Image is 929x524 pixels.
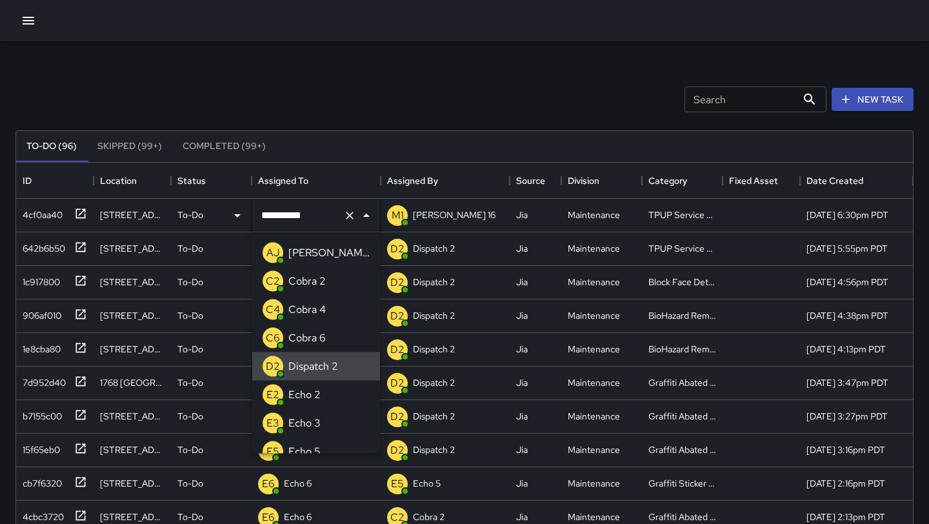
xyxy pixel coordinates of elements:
[832,88,914,112] button: New Task
[288,302,326,317] p: Cobra 4
[177,410,203,423] p: To-Do
[17,203,63,221] div: 4cf0aa40
[177,208,203,221] p: To-Do
[648,276,716,288] div: Block Face Detailed
[568,309,620,322] div: Maintenance
[390,376,405,391] p: D2
[390,241,405,257] p: D2
[17,270,60,288] div: 1c917800
[516,309,528,322] div: Jia
[806,276,888,288] div: 9/12/2025, 4:56pm PDT
[729,163,778,199] div: Fixed Asset
[413,343,455,356] p: Dispatch 2
[800,163,913,199] div: Date Created
[648,477,716,490] div: Graffiti Sticker Abated Small
[17,371,66,389] div: 7d952d40
[390,342,405,358] p: D2
[568,276,620,288] div: Maintenance
[568,477,620,490] div: Maintenance
[100,477,165,490] div: 415 24th Street
[100,309,165,322] div: 422 15th Street
[17,438,60,456] div: 15f65eb0
[100,242,165,255] div: 2404 Broadway
[568,208,620,221] div: Maintenance
[723,163,800,199] div: Fixed Asset
[17,304,61,322] div: 906af010
[516,410,528,423] div: Jia
[17,237,65,255] div: 642b6b50
[284,477,312,490] p: Echo 6
[648,242,716,255] div: TPUP Service Requested
[648,163,687,199] div: Category
[288,444,321,459] p: Echo 5
[516,376,528,389] div: Jia
[87,131,172,162] button: Skipped (99+)
[806,208,888,221] div: 9/12/2025, 6:30pm PDT
[392,208,404,223] p: M1
[288,245,370,261] p: [PERSON_NAME]
[413,443,455,456] p: Dispatch 2
[17,338,61,356] div: 1e8cba80
[568,510,620,523] div: Maintenance
[642,163,723,199] div: Category
[516,343,528,356] div: Jia
[516,443,528,456] div: Jia
[177,343,203,356] p: To-Do
[288,274,326,289] p: Cobra 2
[94,163,171,199] div: Location
[413,410,455,423] p: Dispatch 2
[17,505,64,523] div: 4cbc3720
[648,376,716,389] div: Graffiti Abated Large
[177,477,203,490] p: To-Do
[171,163,252,199] div: Status
[266,330,280,346] p: C6
[17,472,62,490] div: cb7f6320
[413,242,455,255] p: Dispatch 2
[262,476,275,492] p: E6
[341,207,359,225] button: Clear
[177,510,203,523] p: To-Do
[266,359,280,374] p: D2
[100,443,165,456] div: 1314 Franklin Street
[568,376,620,389] div: Maintenance
[648,343,716,356] div: BioHazard Removed
[390,409,405,425] p: D2
[100,163,137,199] div: Location
[516,276,528,288] div: Jia
[100,510,165,523] div: 2545 Broadway
[806,443,885,456] div: 9/12/2025, 3:16pm PDT
[648,309,716,322] div: BioHazard Removed
[516,510,528,523] div: Jia
[806,163,863,199] div: Date Created
[390,308,405,324] p: D2
[648,410,716,423] div: Graffiti Abated Large
[568,410,620,423] div: Maintenance
[288,359,338,374] p: Dispatch 2
[252,163,381,199] div: Assigned To
[100,208,165,221] div: 824 Franklin Street
[100,343,165,356] div: 2409 Valdez Street
[806,410,888,423] div: 9/12/2025, 3:27pm PDT
[391,476,404,492] p: E5
[806,477,885,490] div: 9/12/2025, 2:16pm PDT
[516,477,528,490] div: Jia
[100,410,165,423] div: 2630 Broadway
[266,387,279,403] p: E2
[177,276,203,288] p: To-Do
[568,443,620,456] div: Maintenance
[100,376,165,389] div: 1768 Broadway
[510,163,561,199] div: Source
[266,416,279,431] p: E3
[568,343,620,356] div: Maintenance
[266,274,280,289] p: C2
[288,387,321,403] p: Echo 2
[516,242,528,255] div: Jia
[413,376,455,389] p: Dispatch 2
[568,242,620,255] div: Maintenance
[413,510,445,523] p: Cobra 2
[258,163,308,199] div: Assigned To
[390,275,405,290] p: D2
[266,245,280,261] p: AJ
[172,131,276,162] button: Completed (99+)
[16,131,87,162] button: To-Do (96)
